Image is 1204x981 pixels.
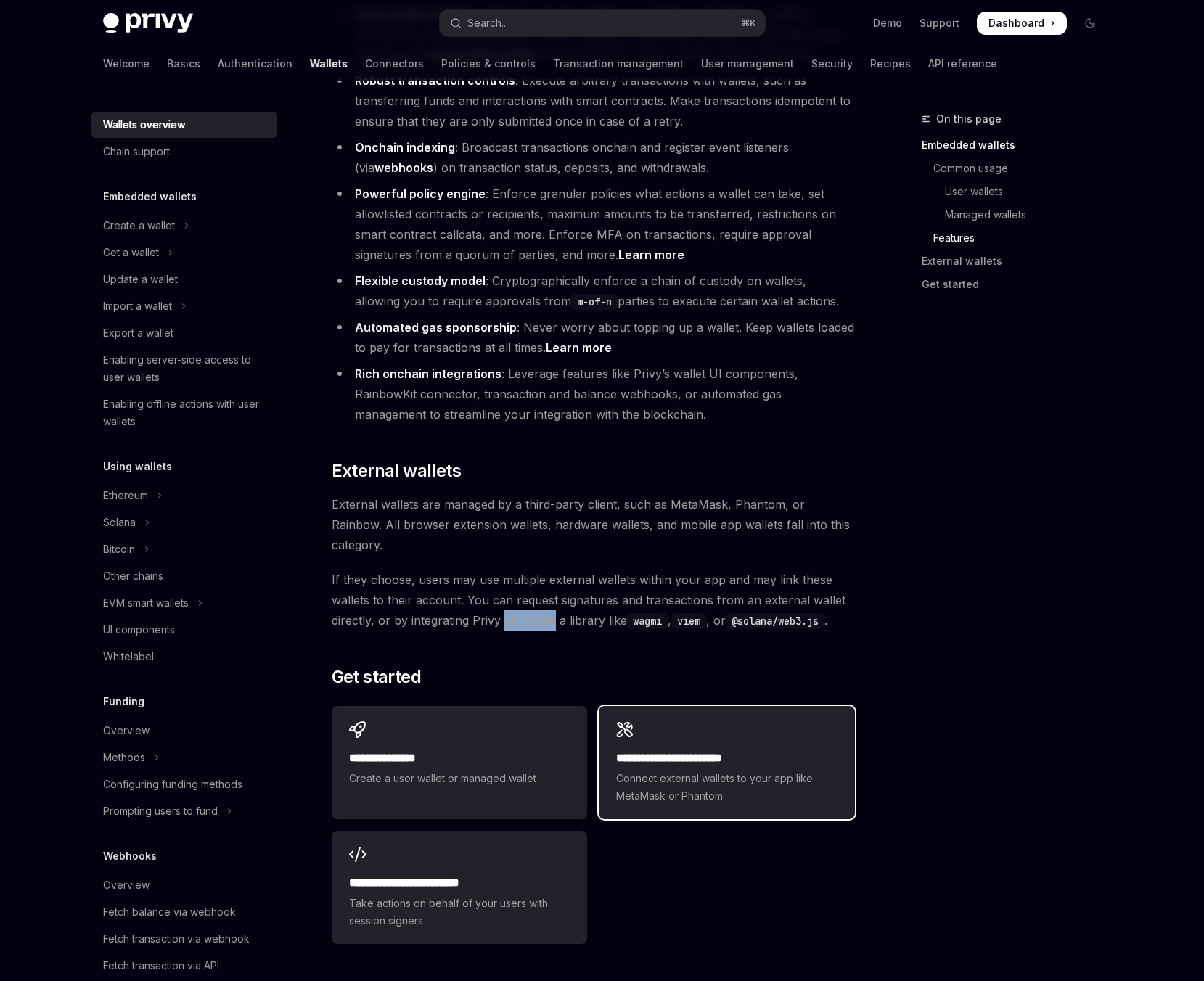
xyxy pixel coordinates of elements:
code: wagmi [627,613,668,629]
a: Recipes [870,46,911,81]
a: Fetch transaction via webhook [91,926,277,952]
a: Fetch transaction via API [91,953,277,979]
a: User wallets [922,180,1113,203]
a: Configuring funding methods [91,771,277,797]
div: Fetch transaction via webhook [103,930,250,948]
a: Transaction management [553,46,684,81]
a: Enabling offline actions with user wallets [91,391,277,435]
div: Get a wallet [103,244,159,261]
a: Managed wallets [922,203,1113,226]
a: Features [922,226,1113,250]
div: Other chains [103,567,163,585]
div: UI components [103,621,175,639]
span: External wallets are managed by a third-party client, such as MetaMask, Phantom, or Rainbow. All ... [332,494,855,555]
a: Enabling server-side access to user wallets [91,347,277,390]
span: ⌘ K [741,17,756,29]
li: : Leverage features like Privy’s wallet UI components, RainbowKit connector, transaction and bala... [332,364,855,424]
li: : Execute arbitrary transactions with wallets, such as transferring funds and interactions with s... [332,70,855,131]
a: Policies & controls [441,46,536,81]
span: On this page [936,110,1002,128]
span: Get started [332,665,421,689]
a: Fetch balance via webhook [91,899,277,925]
button: Toggle Create a wallet section [91,213,277,239]
h5: Embedded wallets [103,188,197,205]
button: Toggle Ethereum section [91,483,277,509]
a: Support [920,16,959,30]
div: Enabling offline actions with user wallets [103,395,269,430]
div: Overview [103,877,150,894]
div: Export a wallet [103,324,173,342]
div: Solana [103,514,136,531]
div: Configuring funding methods [103,776,242,793]
li: : Never worry about topping up a wallet. Keep wallets loaded to pay for transactions at all times. [332,317,855,358]
a: API reference [928,46,997,81]
a: Common usage [922,157,1113,180]
a: Dashboard [977,12,1067,35]
a: Demo [873,16,902,30]
button: Open search [440,10,765,36]
h5: Using wallets [103,458,172,475]
li: : Broadcast transactions onchain and register event listeners (via ) on transaction status, depos... [332,137,855,178]
img: dark logo [103,13,193,33]
div: Import a wallet [103,297,172,315]
li: : Cryptographically enforce a chain of custody on wallets, allowing you to require approvals from... [332,271,855,311]
button: Toggle Methods section [91,744,277,771]
a: Export a wallet [91,320,277,346]
a: External wallets [922,250,1113,273]
div: EVM smart wallets [103,594,189,612]
button: Toggle Prompting users to fund section [91,798,277,824]
a: Get started [922,273,1113,296]
a: Other chains [91,563,277,589]
h5: Webhooks [103,847,157,865]
a: Wallets [310,46,348,81]
a: Embedded wallets [922,134,1113,157]
span: Take actions on behalf of your users with session signers [349,895,570,929]
div: Update a wallet [103,271,178,288]
a: Overview [91,718,277,744]
div: Ethereum [103,487,148,504]
span: External wallets [332,459,461,483]
button: Toggle dark mode [1078,12,1102,35]
div: Search... [467,15,508,32]
div: Enabling server-side access to user wallets [103,351,269,386]
a: User management [701,46,794,81]
a: Connectors [365,46,424,81]
a: webhooks [374,160,433,176]
code: m-of-n [571,294,618,310]
a: UI components [91,617,277,643]
strong: Rich onchain integrations [355,366,501,381]
strong: Automated gas sponsorship [355,320,517,334]
a: Welcome [103,46,150,81]
div: Wallets overview [103,116,185,134]
a: Chain support [91,139,277,165]
a: Whitelabel [91,644,277,670]
button: Toggle Bitcoin section [91,536,277,562]
span: If they choose, users may use multiple external wallets within your app and may link these wallet... [332,570,855,631]
div: Fetch balance via webhook [103,903,236,921]
a: Update a wallet [91,266,277,292]
span: Dashboard [988,16,1044,30]
strong: Flexible custody model [355,274,486,288]
strong: Powerful policy engine [355,186,486,201]
button: Toggle Solana section [91,509,277,535]
li: : Enforce granular policies what actions a wallet can take, set allowlisted contracts or recipien... [332,184,855,265]
div: Create a wallet [103,217,175,234]
a: Overview [91,872,277,898]
div: Whitelabel [103,648,154,665]
span: Connect external wallets to your app like MetaMask or Phantom [616,770,837,805]
strong: Onchain indexing [355,140,455,155]
div: Overview [103,722,150,739]
div: Methods [103,749,145,766]
span: Create a user wallet or managed wallet [349,770,570,787]
h5: Funding [103,693,144,710]
code: viem [671,613,706,629]
a: Wallets overview [91,112,277,138]
code: @solana/web3.js [726,613,824,629]
a: Authentication [218,46,292,81]
div: Bitcoin [103,541,135,558]
div: Prompting users to fund [103,803,218,820]
a: Basics [167,46,200,81]
div: Fetch transaction via API [103,957,219,974]
a: Learn more [618,247,684,263]
div: Chain support [103,143,170,160]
